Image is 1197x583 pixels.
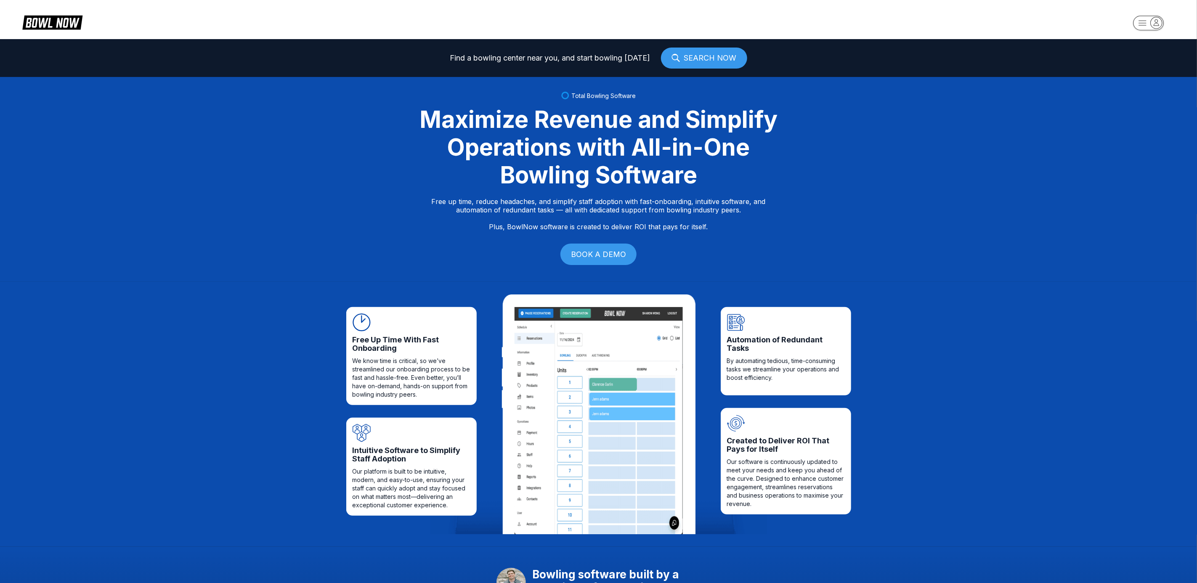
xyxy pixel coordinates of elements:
[450,54,650,62] span: Find a bowling center near you, and start bowling [DATE]
[560,244,637,265] a: BOOK A DEMO
[727,437,845,453] span: Created to Deliver ROI That Pays for Itself
[661,48,747,69] a: SEARCH NOW
[409,106,788,189] div: Maximize Revenue and Simplify Operations with All-in-One Bowling Software
[353,467,470,509] span: Our platform is built to be intuitive, modern, and easy-to-use, ensuring your staff can quickly a...
[502,294,695,534] img: iPad frame
[515,307,683,534] img: Content image
[353,336,470,352] span: Free Up Time With Fast Onboarding
[353,357,470,399] span: We know time is critical, so we’ve streamlined our onboarding process to be fast and hassle-free....
[353,446,470,463] span: Intuitive Software to Simplify Staff Adoption
[727,336,845,352] span: Automation of Redundant Tasks
[727,458,845,508] span: Our software is continuously updated to meet your needs and keep you ahead of the curve. Designed...
[727,357,845,382] span: By automating tedious, time-consuming tasks we streamline your operations and boost efficiency.
[571,92,636,99] span: Total Bowling Software
[432,197,766,231] p: Free up time, reduce headaches, and simplify staff adoption with fast-onboarding, intuitive softw...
